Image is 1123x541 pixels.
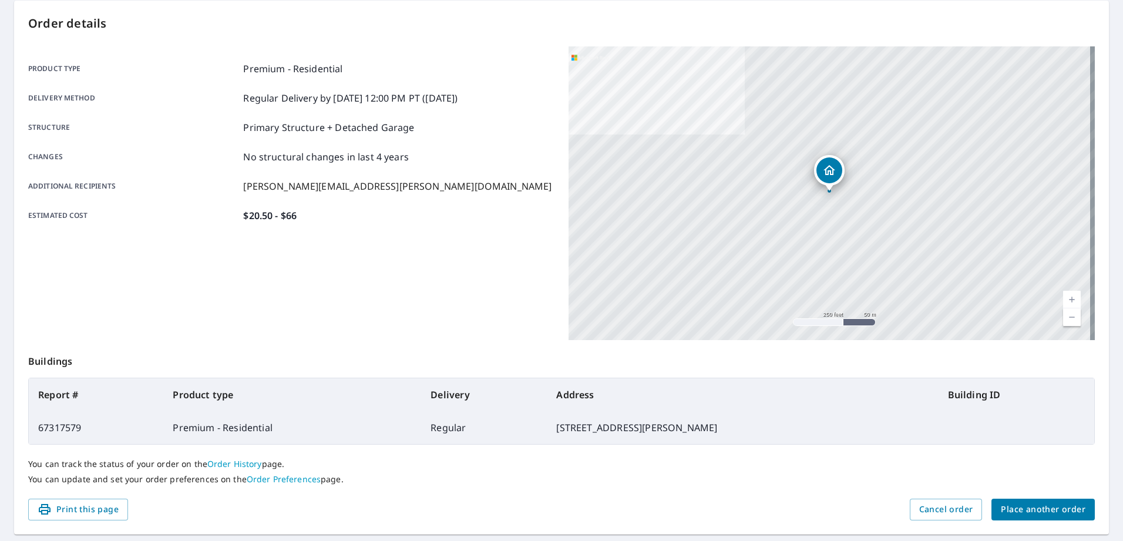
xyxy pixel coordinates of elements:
p: Order details [28,15,1095,32]
p: Changes [28,150,238,164]
td: [STREET_ADDRESS][PERSON_NAME] [547,411,938,444]
span: Place another order [1001,502,1085,517]
button: Cancel order [910,499,983,520]
a: Current Level 17, Zoom Out [1063,308,1081,326]
p: Additional recipients [28,179,238,193]
p: You can update and set your order preferences on the page. [28,474,1095,485]
p: Primary Structure + Detached Garage [243,120,414,135]
a: Order Preferences [247,473,321,485]
p: [PERSON_NAME][EMAIL_ADDRESS][PERSON_NAME][DOMAIN_NAME] [243,179,552,193]
p: Product type [28,62,238,76]
th: Report # [29,378,163,411]
th: Address [547,378,938,411]
span: Print this page [38,502,119,517]
button: Print this page [28,499,128,520]
p: You can track the status of your order on the page. [28,459,1095,469]
td: Regular [421,411,547,444]
p: Premium - Residential [243,62,342,76]
a: Current Level 17, Zoom In [1063,291,1081,308]
div: Dropped pin, building 1, Residential property, 422 E Montgomery Ave North Wales, PA 19454 [814,155,845,191]
p: $20.50 - $66 [243,209,297,223]
p: Estimated cost [28,209,238,223]
td: Premium - Residential [163,411,421,444]
button: Place another order [991,499,1095,520]
th: Building ID [939,378,1094,411]
td: 67317579 [29,411,163,444]
p: Buildings [28,340,1095,378]
th: Product type [163,378,421,411]
th: Delivery [421,378,547,411]
p: Delivery method [28,91,238,105]
p: Regular Delivery by [DATE] 12:00 PM PT ([DATE]) [243,91,458,105]
p: Structure [28,120,238,135]
span: Cancel order [919,502,973,517]
a: Order History [207,458,262,469]
p: No structural changes in last 4 years [243,150,409,164]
